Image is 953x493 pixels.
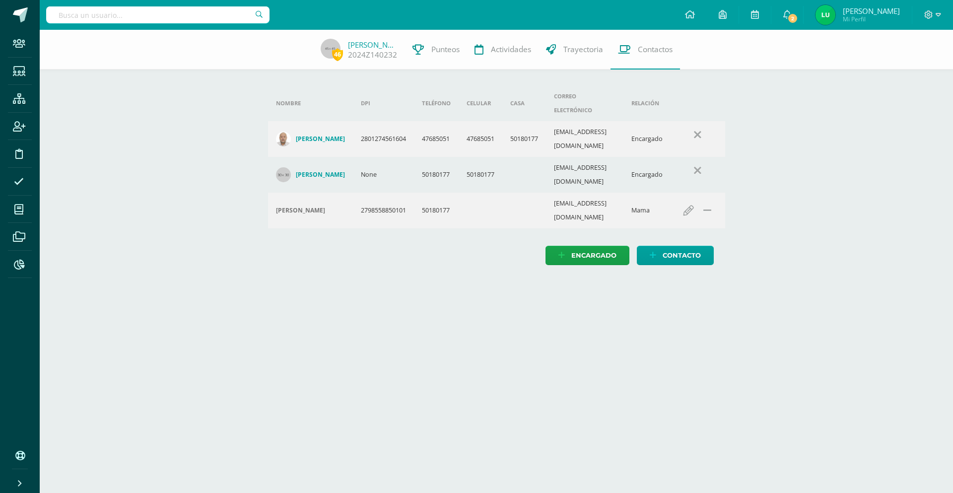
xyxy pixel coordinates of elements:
[502,85,546,121] th: Casa
[348,50,397,60] a: 2024Z140232
[623,193,671,228] td: Mama
[414,157,459,193] td: 50180177
[405,30,467,70] a: Punteos
[637,246,714,265] a: Contacto
[414,121,459,157] td: 47685051
[414,85,459,121] th: Teléfono
[546,121,623,157] td: [EMAIL_ADDRESS][DOMAIN_NAME]
[663,246,701,265] span: Contacto
[623,157,671,193] td: Encargado
[459,157,502,193] td: 50180177
[353,85,414,121] th: DPI
[539,30,611,70] a: Trayectoria
[276,207,325,214] h4: [PERSON_NAME]
[816,5,835,25] img: 54682bb00531784ef96ee9fbfedce966.png
[276,132,345,146] a: [PERSON_NAME]
[843,15,900,23] span: Mi Perfil
[546,85,623,121] th: Correo electrónico
[491,44,531,55] span: Actividades
[623,121,671,157] td: Encargado
[459,121,502,157] td: 47685051
[46,6,270,23] input: Busca un usuario...
[563,44,603,55] span: Trayectoria
[353,121,414,157] td: 2801274561604
[571,246,616,265] span: Encargado
[843,6,900,16] span: [PERSON_NAME]
[332,48,343,61] span: 46
[276,167,291,182] img: 30x30
[546,193,623,228] td: [EMAIL_ADDRESS][DOMAIN_NAME]
[623,85,671,121] th: Relación
[467,30,539,70] a: Actividades
[321,39,340,59] img: 45x45
[353,157,414,193] td: None
[638,44,673,55] span: Contactos
[276,167,345,182] a: [PERSON_NAME]
[348,40,398,50] a: [PERSON_NAME]
[545,246,629,265] a: Encargado
[276,207,345,214] div: Ivanna Argueta
[546,157,623,193] td: [EMAIL_ADDRESS][DOMAIN_NAME]
[276,132,291,146] img: 83221c406470c6956deadd9c5b84cff6.png
[296,135,345,143] h4: [PERSON_NAME]
[459,85,502,121] th: Celular
[502,121,546,157] td: 50180177
[414,193,459,228] td: 50180177
[296,171,345,179] h4: [PERSON_NAME]
[787,13,798,24] span: 2
[431,44,460,55] span: Punteos
[611,30,680,70] a: Contactos
[268,85,353,121] th: Nombre
[353,193,414,228] td: 2798558850101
